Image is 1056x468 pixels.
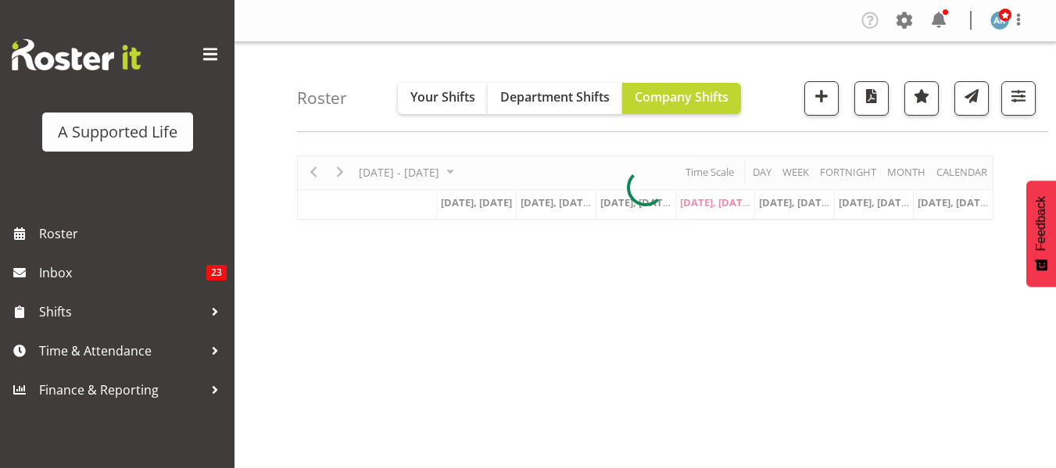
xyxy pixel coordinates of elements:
button: Company Shifts [622,83,741,114]
span: Inbox [39,261,206,284]
span: Finance & Reporting [39,378,203,402]
button: Your Shifts [398,83,488,114]
button: Highlight an important date within the roster. [904,81,939,116]
button: Add a new shift [804,81,839,116]
span: Roster [39,222,227,245]
span: Feedback [1034,196,1048,251]
h4: Roster [297,89,347,107]
span: Department Shifts [500,88,610,105]
button: Download a PDF of the roster according to the set date range. [854,81,889,116]
button: Send a list of all shifts for the selected filtered period to all rostered employees. [954,81,989,116]
button: Department Shifts [488,83,622,114]
span: Time & Attendance [39,339,203,363]
span: Shifts [39,300,203,323]
img: alice-kendall5838.jpg [990,11,1009,30]
button: Feedback - Show survey [1026,180,1056,287]
img: Rosterit website logo [12,39,141,70]
div: A Supported Life [58,120,177,144]
span: Company Shifts [635,88,728,105]
button: Filter Shifts [1001,81,1036,116]
span: 23 [206,265,227,280]
span: Your Shifts [410,88,475,105]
